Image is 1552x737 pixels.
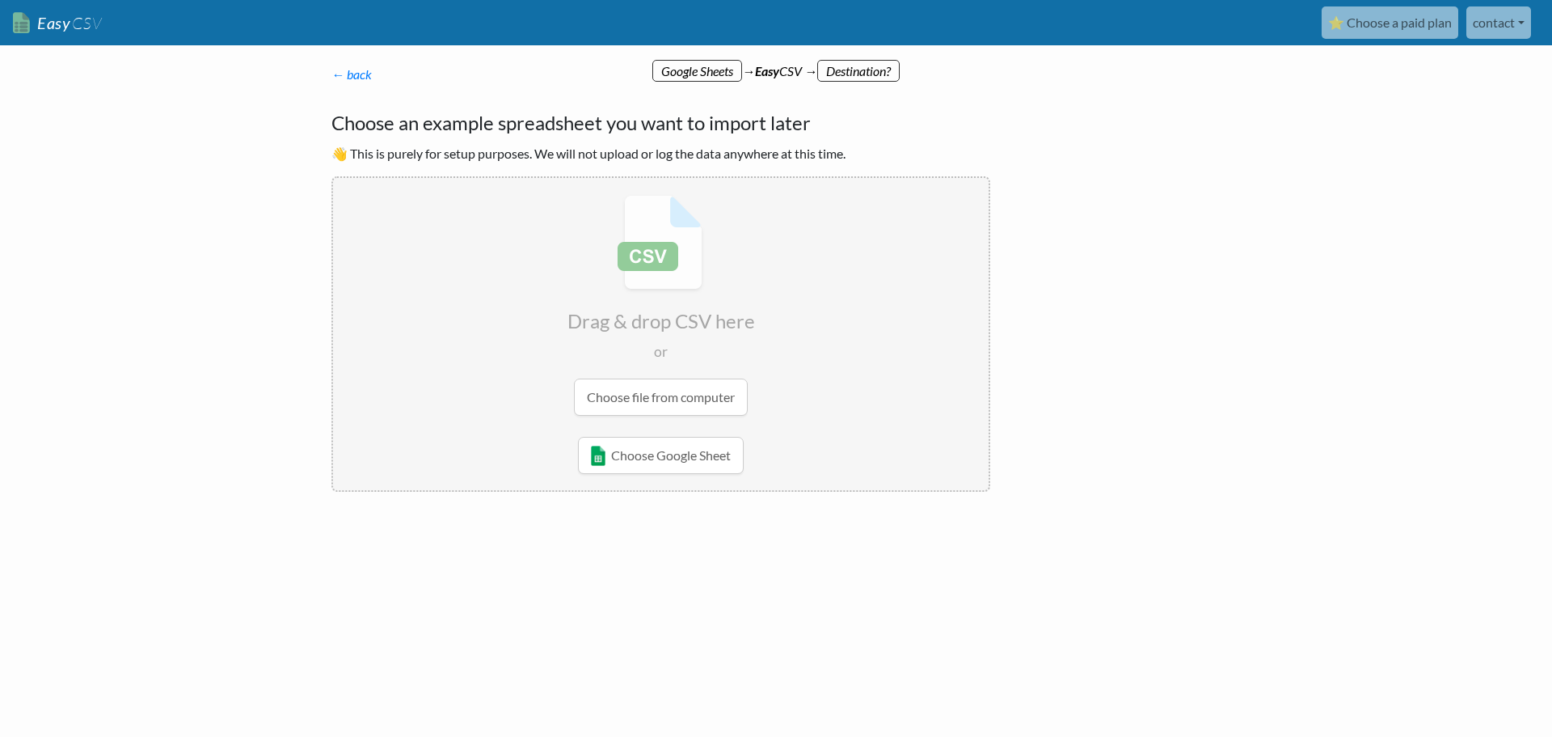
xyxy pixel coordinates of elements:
a: EasyCSV [13,6,102,40]
a: ← back [331,66,372,82]
h4: Choose an example spreadsheet you want to import later [331,108,990,138]
p: 👋 This is purely for setup purposes. We will not upload or log the data anywhere at this time. [331,144,990,163]
a: Choose Google Sheet [578,437,744,474]
a: contact [1466,6,1531,39]
div: → CSV → [315,45,1237,81]
a: ⭐ Choose a paid plan [1322,6,1458,39]
span: CSV [70,13,102,33]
